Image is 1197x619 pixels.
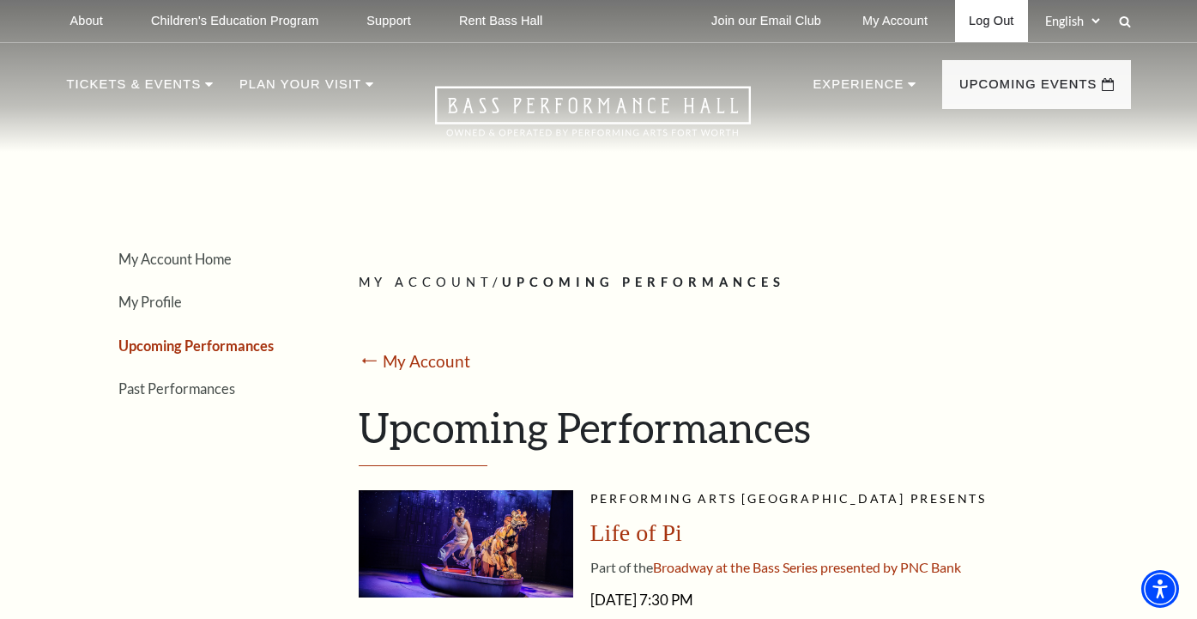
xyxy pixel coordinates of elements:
h1: Upcoming Performances [359,403,1118,466]
a: Upcoming Performances [118,337,274,354]
a: Past Performances [118,380,235,397]
div: Accessibility Menu [1141,570,1179,608]
a: My Account [383,351,470,371]
select: Select: [1042,13,1103,29]
span: Life of Pi [590,519,682,546]
p: Support [366,14,411,28]
span: [DATE] 7:30 PM [590,586,1118,614]
a: My Account Home [118,251,232,267]
span: My Account [359,275,493,289]
p: Children's Education Program [151,14,318,28]
p: Tickets & Events [67,74,202,105]
mark: ⭠ [359,349,382,374]
p: Rent Bass Hall [459,14,543,28]
p: Upcoming Events [959,74,1097,105]
p: / [359,272,1118,294]
span: Upcoming Performances [502,275,785,289]
span: Performing Arts [GEOGRAPHIC_DATA] presents [590,491,988,506]
p: About [70,14,103,28]
img: lop-pdp_desktop-1600x800.jpg [359,490,573,598]
a: Open this option [373,86,813,152]
p: Plan Your Visit [239,74,361,105]
a: My Profile [118,294,182,310]
span: Broadway at the Bass Series presented by PNC Bank [653,559,961,575]
span: Part of the [590,559,653,575]
p: Experience [813,74,904,105]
